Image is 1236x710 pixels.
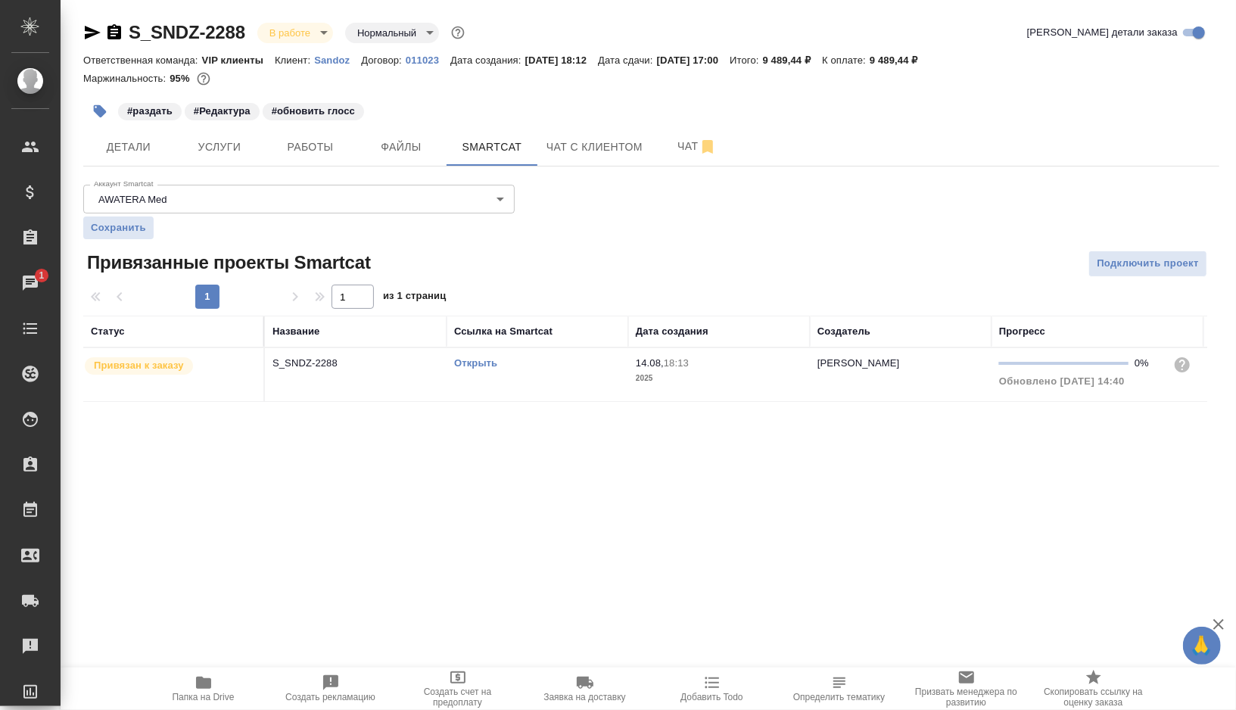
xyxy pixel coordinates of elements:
[173,692,235,702] span: Папка на Drive
[267,668,394,710] button: Создать рекламацию
[4,264,57,302] a: 1
[94,358,184,373] p: Привязан к заказу
[30,268,53,283] span: 1
[272,356,439,371] p: S_SNDZ-2288
[406,54,450,66] p: 011023
[817,357,900,369] p: [PERSON_NAME]
[261,104,366,117] span: обновить глосс
[83,95,117,128] button: Добавить тэг
[763,54,823,66] p: 9 489,44 ₽
[521,668,649,710] button: Заявка на доставку
[394,668,521,710] button: Создать счет на предоплату
[817,324,870,339] div: Создатель
[454,324,553,339] div: Ссылка на Smartcat
[870,54,929,66] p: 9 489,44 ₽
[94,193,172,206] button: AWATERA Med
[275,54,314,66] p: Клиент:
[598,54,656,66] p: Дата сдачи:
[822,54,870,66] p: К оплате:
[361,54,406,66] p: Договор:
[272,324,319,339] div: Название
[456,138,528,157] span: Smartcat
[83,216,154,239] button: Сохранить
[1097,255,1199,272] span: Подключить проект
[194,104,251,119] p: #Редактура
[1135,356,1161,371] div: 0%
[314,54,361,66] p: Sandoz
[92,138,165,157] span: Детали
[546,138,643,157] span: Чат с клиентом
[903,668,1030,710] button: Призвать менеджера по развитию
[730,54,762,66] p: Итого:
[999,324,1045,339] div: Прогресс
[999,375,1125,387] span: Обновлено [DATE] 14:40
[194,69,213,89] button: 384.00 RUB;
[450,54,525,66] p: Дата создания:
[257,23,333,43] div: В работе
[912,687,1021,708] span: Призвать менеджера по развитию
[285,692,375,702] span: Создать рекламацию
[365,138,437,157] span: Файлы
[699,138,717,156] svg: Отписаться
[83,251,371,275] span: Привязанные проекты Smartcat
[661,137,733,156] span: Чат
[636,371,802,386] p: 2025
[1030,668,1157,710] button: Скопировать ссылку на оценку заказа
[406,53,450,66] a: 011023
[140,668,267,710] button: Папка на Drive
[117,104,183,117] span: раздать
[543,692,625,702] span: Заявка на доставку
[91,220,146,235] span: Сохранить
[636,324,708,339] div: Дата создания
[776,668,903,710] button: Определить тематику
[314,53,361,66] a: Sandoz
[129,22,245,42] a: S_SNDZ-2288
[83,73,170,84] p: Маржинальность:
[1189,630,1215,662] span: 🙏
[664,357,689,369] p: 18:13
[272,104,355,119] p: #обновить глосс
[680,692,743,702] span: Добавить Todo
[105,23,123,42] button: Скопировать ссылку
[183,138,256,157] span: Услуги
[454,357,497,369] a: Открыть
[265,26,315,39] button: В работе
[1088,251,1207,277] button: Подключить проект
[170,73,193,84] p: 95%
[525,54,599,66] p: [DATE] 18:12
[657,54,730,66] p: [DATE] 17:00
[1183,627,1221,665] button: 🙏
[83,54,202,66] p: Ответственная команда:
[127,104,173,119] p: #раздать
[448,23,468,42] button: Доп статусы указывают на важность/срочность заказа
[274,138,347,157] span: Работы
[83,185,515,213] div: AWATERA Med
[183,104,261,117] span: Редактура
[1027,25,1178,40] span: [PERSON_NAME] детали заказа
[83,23,101,42] button: Скопировать ссылку для ЯМессенджера
[403,687,512,708] span: Создать счет на предоплату
[1039,687,1148,708] span: Скопировать ссылку на оценку заказа
[383,287,447,309] span: из 1 страниц
[345,23,439,43] div: В работе
[636,357,664,369] p: 14.08,
[353,26,421,39] button: Нормальный
[91,324,125,339] div: Статус
[649,668,776,710] button: Добавить Todo
[793,692,885,702] span: Определить тематику
[202,54,275,66] p: VIP клиенты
